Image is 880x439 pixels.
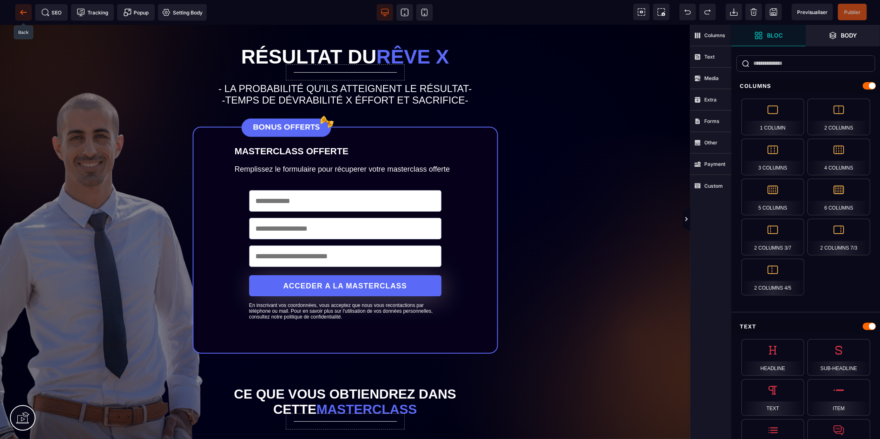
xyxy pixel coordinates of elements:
div: Text [741,379,804,416]
div: 6 Columns [807,179,870,215]
img: 63b5f0a7b40b8c575713f71412baadad_BONUS_OFFERTS.png [235,88,338,118]
div: 1 Column [741,99,804,135]
text: En inscrivant vos coordonnées, vous acceptez que nous vous recontactions par téléphone ou mail. P... [249,276,441,295]
span: Previsualiser [797,9,828,15]
h2: - LA PROBABILITÉ QU'ILS ATTEIGNENT LE RÉSULTAT- -TEMPS DE DÉVRABILITÉ X ÉFFORT ET SACRIFICE- [87,54,603,85]
span: Preview [792,4,833,20]
span: SEO [41,8,62,17]
span: Popup [123,8,149,17]
strong: Bloc [767,32,783,38]
h1: Résultat du [87,17,603,47]
strong: Forms [704,118,720,124]
span: Screenshot [653,4,670,20]
strong: Custom [704,183,723,189]
span: masterclass [316,377,417,392]
h1: Ce que vous obtiendrez dans cette [193,358,498,397]
div: Sub-Headline [807,339,870,376]
strong: Payment [704,161,725,167]
div: 4 Columns [807,139,870,175]
span: rêve X [376,21,449,43]
strong: Other [704,139,717,146]
div: 3 Columns [741,139,804,175]
span: Open Layer Manager [806,25,880,46]
text: Remplissez le formulaire pour récuperer votre masterclass offerte [235,138,456,151]
div: 2 Columns [807,99,870,135]
span: Setting Body [162,8,203,17]
span: Open Blocks [731,25,806,46]
strong: Extra [704,97,717,103]
strong: Media [704,75,719,81]
span: View components [633,4,650,20]
div: 2 Columns 7/3 [807,219,870,255]
div: 2 Columns 3/7 [741,219,804,255]
div: Text [731,319,880,334]
strong: Text [704,54,715,60]
span: Tracking [77,8,108,17]
strong: Columns [704,32,725,38]
div: Headline [741,339,804,376]
span: Publier [844,9,861,15]
div: 5 Columns [741,179,804,215]
button: ACCEDER A LA MASTERCLASS [249,250,441,271]
strong: Body [841,32,857,38]
div: 2 Columns 4/5 [741,259,804,295]
div: Item [807,379,870,416]
text: MASTERCLASS OFFERTE [235,119,456,134]
div: Columns [731,78,880,94]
